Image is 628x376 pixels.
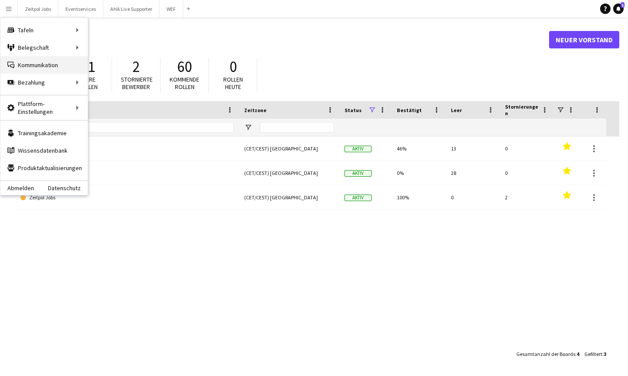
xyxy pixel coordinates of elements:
input: Zeitzone Filtereingang [260,122,334,133]
div: Tafeln [0,21,88,39]
a: Kommunikation [0,56,88,74]
span: Gefiltert [584,351,602,357]
span: Aktiv [345,146,372,152]
div: 28 [446,161,500,185]
span: Bestätigt [397,107,422,113]
div: 0 [446,185,500,209]
span: 3 [604,351,606,357]
a: WEF [20,161,234,185]
div: 100% [392,185,446,209]
span: Stornierungen [505,103,538,116]
div: 0 [500,137,554,161]
span: Aktiv [345,195,372,201]
a: Datenschutz [48,185,88,191]
div: 13 [446,137,500,161]
span: 4 [577,351,579,357]
a: Wissensdatenbank [0,142,88,159]
a: AHA Live Supporter [20,137,234,161]
span: Aktiv [345,170,372,177]
span: Leer [451,107,462,113]
span: 0 [229,57,237,76]
span: 1 [621,2,625,8]
span: Gesamtanzahl der Boards [516,351,575,357]
div: Belegschaft [0,39,88,56]
input: Name des Boards Filtereingang [36,122,234,133]
button: WEF [160,0,183,17]
div: (CET/CEST) [GEOGRAPHIC_DATA] [239,161,339,185]
a: Abmelden [0,185,34,191]
button: Zeitpol Jobs [18,0,58,17]
a: Zeitpol Jobs [20,185,234,210]
div: : [584,345,606,362]
div: (CET/CEST) [GEOGRAPHIC_DATA] [239,185,339,209]
div: 0% [392,161,446,185]
span: Kommende Rollen [170,75,199,91]
div: 0 [500,161,554,185]
a: Produktaktualisierungen [0,159,88,177]
div: (CET/CEST) [GEOGRAPHIC_DATA] [239,137,339,161]
a: Trainingsakademie [0,124,88,142]
a: 1 [613,3,624,14]
button: AHA Live Supporter [103,0,160,17]
span: 2 [133,57,140,76]
span: Rollen heute [223,75,243,91]
span: Stornierte Bewerber [121,75,153,91]
div: 46% [392,137,446,161]
button: Filtermenü öffnen [244,123,252,131]
button: Eventservices [58,0,103,17]
div: : [516,345,579,362]
h1: Tafeln [15,33,549,46]
span: Zeitzone [244,107,266,113]
span: 60 [177,57,192,76]
div: 2 [500,185,554,209]
div: Plattform-Einstellungen [0,99,88,116]
span: Status [345,107,362,113]
a: Neuer Vorstand [549,31,619,48]
div: Bezahlung [0,74,88,91]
